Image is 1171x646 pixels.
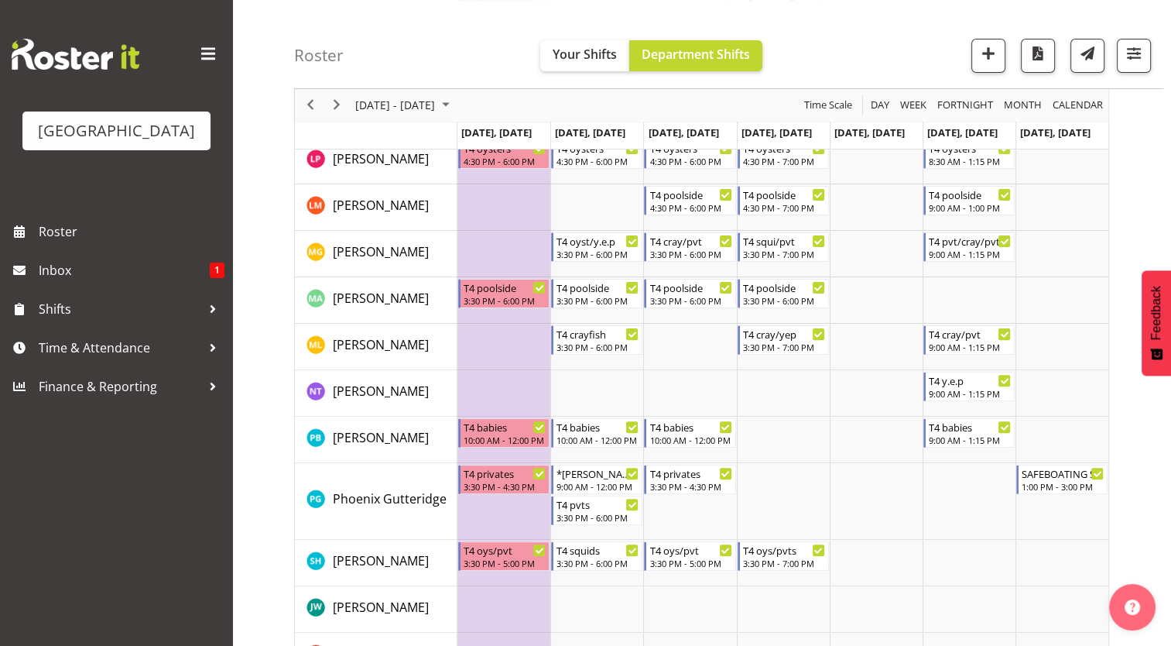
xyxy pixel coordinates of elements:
div: Oct 27 - Nov 02, 2025 [350,89,459,122]
div: T4 babies [464,419,546,435]
button: November 2025 [353,96,457,115]
button: Previous [300,96,321,115]
span: Month [1002,96,1043,115]
div: Saelyn Healey"s event - T4 squids Begin From Tuesday, October 28, 2025 at 3:30:00 PM GMT+13:00 En... [551,541,642,571]
div: 1:00 PM - 3:00 PM [1022,480,1104,493]
div: T4 privates [464,466,546,481]
div: Penny Barnsdale"s event - T4 babies Begin From Monday, October 27, 2025 at 10:00:00 AM GMT+13:00 ... [458,418,550,448]
div: Maree Ayto"s event - T4 poolside Begin From Wednesday, October 29, 2025 at 3:30:00 PM GMT+13:00 E... [644,279,735,308]
button: Timeline Week [898,96,930,115]
div: 4:30 PM - 7:00 PM [743,155,825,167]
div: Phoenix Gutteridge"s event - T4 pvts Begin From Tuesday, October 28, 2025 at 3:30:00 PM GMT+13:00... [551,496,642,525]
div: T4 poolside [649,187,731,202]
div: 3:30 PM - 6:00 PM [649,248,731,260]
button: Send a list of all shifts for the selected filtered period to all rostered employees. [1070,39,1104,73]
td: Jenny Watts resource [295,586,457,633]
div: 9:00 AM - 12:00 PM [556,480,639,493]
div: 3:30 PM - 6:00 PM [556,511,639,524]
span: [PERSON_NAME] [333,243,429,260]
td: Maia Garrett resource [295,231,457,277]
a: Phoenix Gutteridge [333,490,447,508]
div: Libby Pawley"s event - T4 oysters Begin From Wednesday, October 29, 2025 at 4:30:00 PM GMT+13:00 ... [644,139,735,169]
span: Feedback [1149,286,1163,340]
td: Maree Ayto resource [295,277,457,324]
div: Phoenix Gutteridge"s event - *DONOVAN Begin From Tuesday, October 28, 2025 at 9:00:00 AM GMT+13:0... [551,465,642,494]
span: Department Shifts [642,46,750,63]
div: 3:30 PM - 6:00 PM [556,341,639,353]
div: T4 poolside [649,280,731,295]
a: [PERSON_NAME] [333,552,429,570]
a: [PERSON_NAME] [333,335,429,354]
div: 9:00 AM - 1:15 PM [929,387,1011,400]
span: [PERSON_NAME] [333,197,429,214]
span: Your Shifts [553,46,617,63]
div: 8:30 AM - 1:15 PM [929,155,1011,167]
div: 9:00 AM - 1:00 PM [929,201,1011,214]
span: Time & Attendance [39,336,201,359]
a: [PERSON_NAME] [333,149,429,168]
a: [PERSON_NAME] [333,382,429,400]
div: Mark Lieshout"s event - T4 crayfish Begin From Tuesday, October 28, 2025 at 3:30:00 PM GMT+13:00 ... [551,325,642,355]
div: T4 cray/yep [743,326,825,342]
div: 3:30 PM - 7:00 PM [743,557,825,569]
span: Time Scale [803,96,854,115]
div: 3:30 PM - 6:00 PM [556,557,639,569]
div: 3:30 PM - 7:00 PM [743,341,825,353]
span: 1 [210,263,224,278]
button: Your Shifts [540,40,629,71]
div: 3:30 PM - 5:00 PM [464,557,546,569]
span: [DATE], [DATE] [927,125,998,139]
span: [DATE], [DATE] [555,125,625,139]
button: Fortnight [935,96,996,115]
div: T4 oys/pvt [649,542,731,558]
div: Phoenix Gutteridge"s event - SAFEBOATING SESSIONS X2 Begin From Sunday, November 2, 2025 at 1:00:... [1016,465,1108,494]
div: Nakita Tuuta"s event - T4 y.e.p Begin From Saturday, November 1, 2025 at 9:00:00 AM GMT+13:00 End... [923,372,1015,401]
span: Phoenix Gutteridge [333,490,447,507]
button: Time Scale [802,96,855,115]
div: T4 poolside [556,280,639,295]
div: 9:00 AM - 1:15 PM [929,248,1011,260]
div: T4 squids [556,542,639,558]
button: Add a new shift [971,39,1005,73]
div: T4 poolside [929,187,1011,202]
button: Department Shifts [629,40,762,71]
span: [DATE], [DATE] [741,125,812,139]
div: T4 babies [649,419,731,435]
div: [GEOGRAPHIC_DATA] [38,119,195,143]
button: Feedback - Show survey [1142,270,1171,376]
div: T4 pvts [556,497,639,512]
div: Maia Garrett"s event - T4 cray/pvt Begin From Wednesday, October 29, 2025 at 3:30:00 PM GMT+13:00... [644,232,735,262]
div: Maree Ayto"s event - T4 poolside Begin From Thursday, October 30, 2025 at 3:30:00 PM GMT+13:00 En... [738,279,829,308]
span: [PERSON_NAME] [333,552,429,569]
td: Lily McDowall resource [295,184,457,231]
button: Filter Shifts [1117,39,1151,73]
a: [PERSON_NAME] [333,289,429,308]
div: Libby Pawley"s event - T4 oysters Begin From Saturday, November 1, 2025 at 8:30:00 AM GMT+13:00 E... [923,139,1015,169]
span: [DATE], [DATE] [648,125,718,139]
div: T4 privates [649,466,731,481]
h4: Roster [294,46,344,64]
div: T4 babies [556,419,639,435]
div: Phoenix Gutteridge"s event - T4 privates Begin From Monday, October 27, 2025 at 3:30:00 PM GMT+13... [458,465,550,494]
div: Penny Barnsdale"s event - T4 babies Begin From Tuesday, October 28, 2025 at 10:00:00 AM GMT+13:00... [551,418,642,448]
button: Download a PDF of the roster according to the set date range. [1021,39,1055,73]
div: Maree Ayto"s event - T4 poolside Begin From Monday, October 27, 2025 at 3:30:00 PM GMT+13:00 Ends... [458,279,550,308]
div: 10:00 AM - 12:00 PM [649,434,731,446]
div: Phoenix Gutteridge"s event - T4 privates Begin From Wednesday, October 29, 2025 at 3:30:00 PM GMT... [644,465,735,494]
div: Penny Barnsdale"s event - T4 babies Begin From Saturday, November 1, 2025 at 9:00:00 AM GMT+13:00... [923,418,1015,448]
div: 4:30 PM - 6:00 PM [464,155,546,167]
div: T4 pvt/cray/pvt [929,233,1011,249]
span: [PERSON_NAME] [333,150,429,167]
div: 3:30 PM - 7:00 PM [743,248,825,260]
div: T4 oys/pvts [743,542,825,558]
a: [PERSON_NAME] [333,598,429,617]
img: Rosterit website logo [12,39,139,70]
div: Maia Garrett"s event - T4 pvt/cray/pvt Begin From Saturday, November 1, 2025 at 9:00:00 AM GMT+13... [923,232,1015,262]
div: 3:30 PM - 6:00 PM [556,248,639,260]
div: *[PERSON_NAME] [556,466,639,481]
a: [PERSON_NAME] [333,196,429,215]
td: Nakita Tuuta resource [295,370,457,417]
span: [DATE], [DATE] [1020,125,1091,139]
span: [PERSON_NAME] [333,336,429,353]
